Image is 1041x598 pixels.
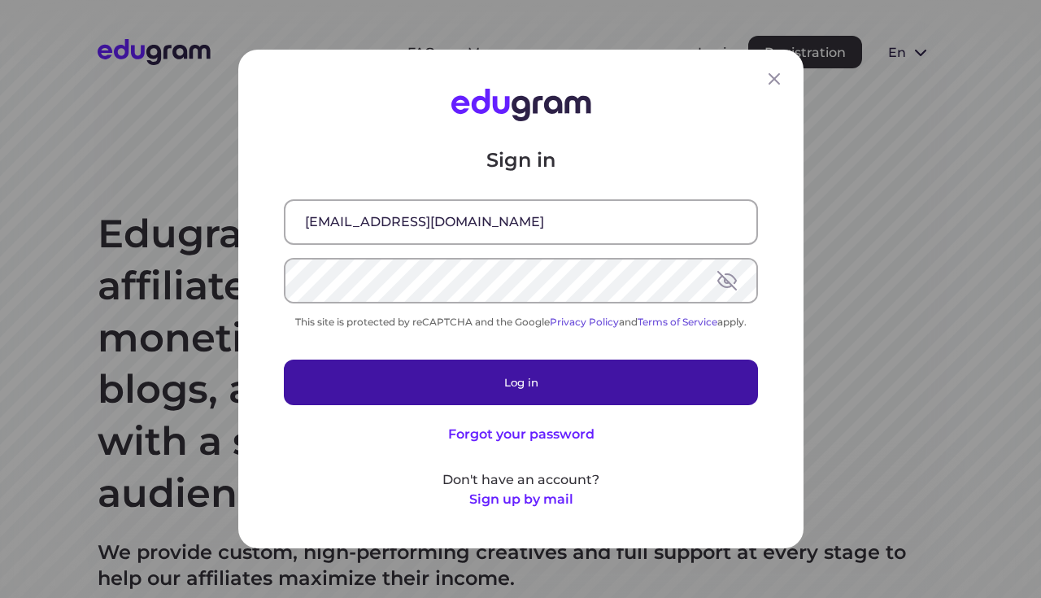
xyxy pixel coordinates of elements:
button: Forgot your password [447,425,594,444]
button: Log in [284,360,758,405]
p: Sign in [284,147,758,173]
p: Don't have an account? [284,470,758,490]
a: Terms of Service [638,316,717,328]
div: This site is protected by reCAPTCHA and the Google and apply. [284,316,758,328]
input: Email [285,201,756,243]
button: Sign up by mail [468,490,573,509]
a: Privacy Policy [550,316,619,328]
img: Edugram Logo [451,89,590,121]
